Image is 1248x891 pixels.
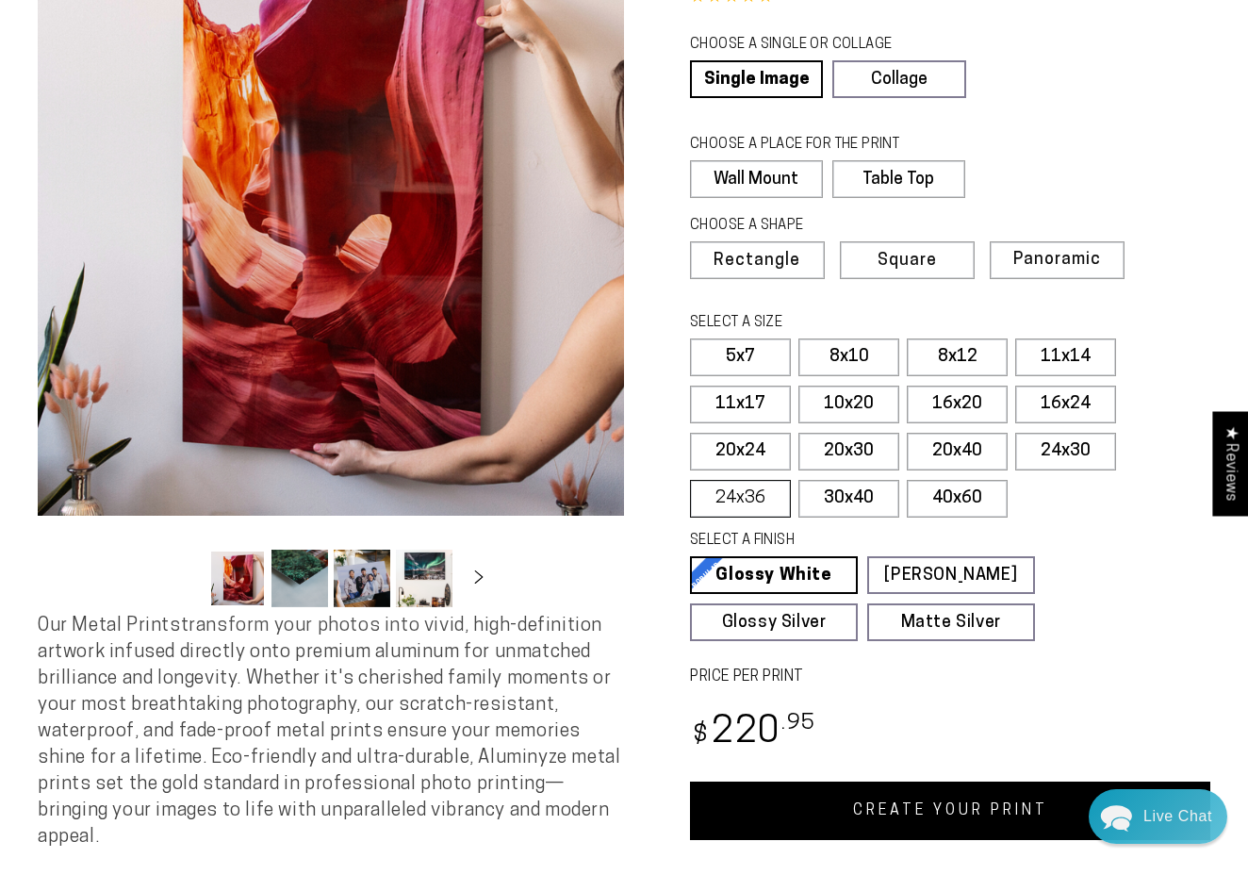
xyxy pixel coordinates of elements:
[1089,789,1227,844] div: Chat widget toggle
[907,338,1008,376] label: 8x12
[867,603,1035,641] a: Matte Silver
[907,433,1008,470] label: 20x40
[1015,386,1116,423] label: 16x24
[690,216,950,237] legend: CHOOSE A SHAPE
[690,531,994,552] legend: SELECT A FINISH
[714,253,800,270] span: Rectangle
[690,135,947,156] legend: CHOOSE A PLACE FOR THE PRINT
[1015,433,1116,470] label: 24x30
[334,550,390,607] button: Load image 3 in gallery view
[798,480,899,518] label: 30x40
[271,550,328,607] button: Load image 2 in gallery view
[690,386,791,423] label: 11x17
[690,35,948,56] legend: CHOOSE A SINGLE OR COLLAGE
[878,253,937,270] span: Square
[690,433,791,470] label: 20x24
[1143,789,1212,844] div: Contact Us Directly
[690,313,994,334] legend: SELECT A SIZE
[1013,251,1101,269] span: Panoramic
[209,550,266,607] button: Load image 1 in gallery view
[690,782,1210,840] a: CREATE YOUR PRINT
[162,557,204,599] button: Slide left
[690,338,791,376] label: 5x7
[798,338,899,376] label: 8x10
[690,160,823,198] label: Wall Mount
[690,603,858,641] a: Glossy Silver
[1212,411,1248,516] div: Click to open Judge.me floating reviews tab
[396,550,452,607] button: Load image 4 in gallery view
[38,617,620,847] span: Our Metal Prints transform your photos into vivid, high-definition artwork infused directly onto ...
[690,715,815,751] bdi: 220
[693,723,709,749] span: $
[867,556,1035,594] a: [PERSON_NAME]
[798,386,899,423] label: 10x20
[458,557,500,599] button: Slide right
[832,60,965,98] a: Collage
[907,386,1008,423] label: 16x20
[690,60,823,98] a: Single Image
[690,556,858,594] a: Glossy White
[690,667,1210,688] label: PRICE PER PRINT
[832,160,965,198] label: Table Top
[907,480,1008,518] label: 40x60
[1015,338,1116,376] label: 11x14
[690,480,791,518] label: 24x36
[798,433,899,470] label: 20x30
[781,713,815,734] sup: .95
